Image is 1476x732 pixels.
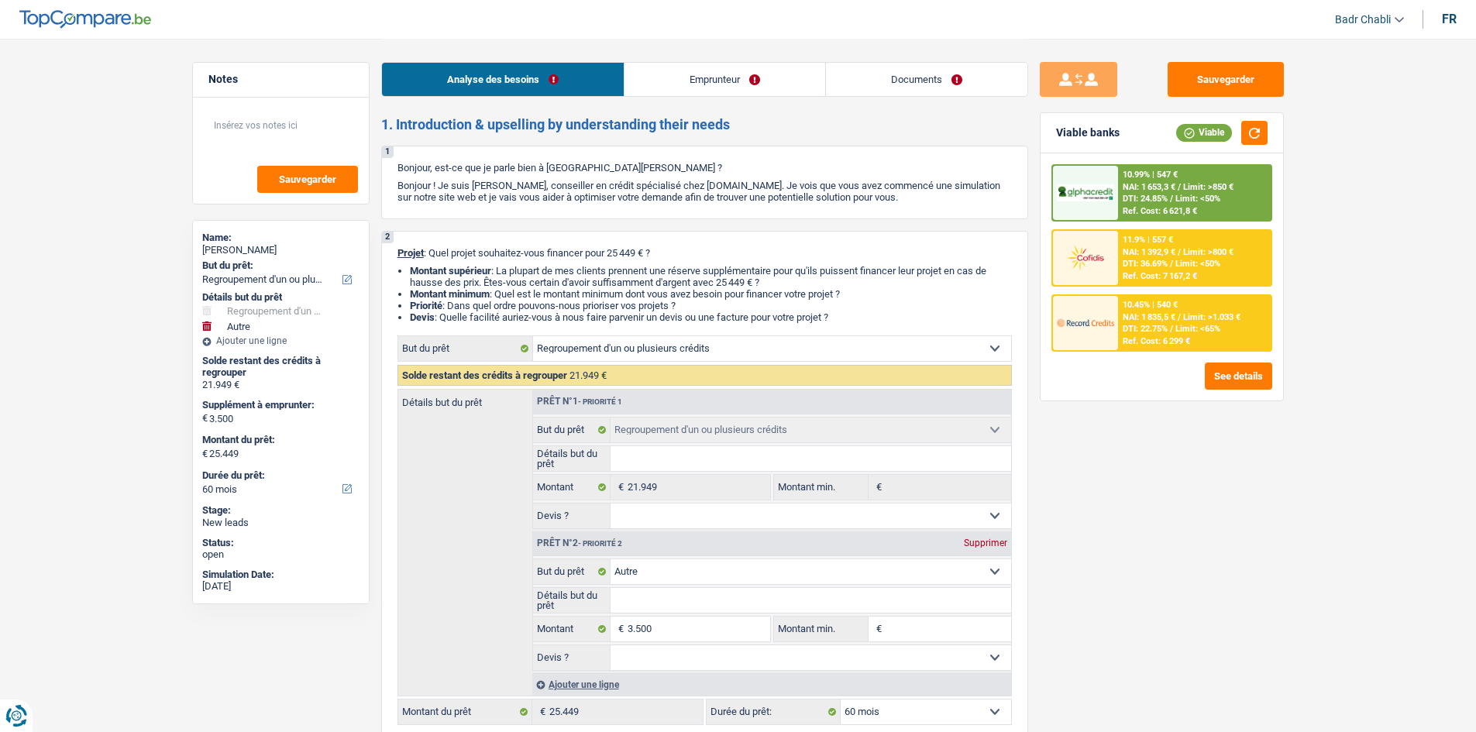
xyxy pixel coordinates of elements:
[533,617,611,641] label: Montant
[569,369,607,381] span: 21.949 €
[410,311,1012,323] li: : Quelle facilité auriez-vous à nous faire parvenir un devis ou une facture pour votre projet ?
[1123,235,1173,245] div: 11.9% | 557 €
[398,390,532,407] label: Détails but du prêt
[533,559,611,584] label: But du prêt
[202,232,360,244] div: Name:
[1123,300,1178,310] div: 10.45% | 540 €
[202,434,356,446] label: Montant du prêt:
[533,418,611,442] label: But du prêt
[826,63,1027,96] a: Documents
[532,673,1011,696] div: Ajouter une ligne
[960,538,1011,548] div: Supprimer
[1056,126,1120,139] div: Viable banks
[1175,324,1220,334] span: Limit: <65%
[382,63,624,96] a: Analyse des besoins
[1057,308,1114,337] img: Record Credits
[707,699,841,724] label: Durée du prêt:
[202,580,360,593] div: [DATE]
[202,244,360,256] div: [PERSON_NAME]
[208,73,353,86] h5: Notes
[1123,247,1175,257] span: NAI: 1 392,9 €
[1178,312,1181,322] span: /
[410,300,442,311] strong: Priorité
[410,265,1012,288] li: : La plupart de mes clients prennent une réserve supplémentaire pour qu'ils puissent financer leu...
[1178,247,1181,257] span: /
[202,379,360,391] div: 21.949 €
[410,265,491,277] strong: Montant supérieur
[1123,182,1175,192] span: NAI: 1 653,3 €
[1183,182,1233,192] span: Limit: >850 €
[202,537,360,549] div: Status:
[1123,336,1190,346] div: Ref. Cost: 6 299 €
[533,645,611,670] label: Devis ?
[774,475,869,500] label: Montant min.
[1183,247,1233,257] span: Limit: >800 €
[202,504,360,517] div: Stage:
[533,588,611,613] label: Détails but du prêt
[410,300,1012,311] li: : Dans quel ordre pouvons-nous prioriser vos projets ?
[1170,259,1173,269] span: /
[1175,259,1220,269] span: Limit: <50%
[1175,194,1220,204] span: Limit: <50%
[1123,259,1168,269] span: DTI: 36.69%
[1123,271,1197,281] div: Ref. Cost: 7 167,2 €
[1123,312,1175,322] span: NAI: 1 835,5 €
[382,146,394,158] div: 1
[1168,62,1284,97] button: Sauvegarder
[382,232,394,243] div: 2
[1057,243,1114,272] img: Cofidis
[381,116,1028,133] h2: 1. Introduction & upselling by understanding their needs
[1335,13,1391,26] span: Badr Chabli
[1176,124,1232,141] div: Viable
[398,336,533,361] label: But du prêt
[398,699,532,724] label: Montant du prêt
[202,548,360,561] div: open
[410,288,490,300] strong: Montant minimum
[1123,324,1168,334] span: DTI: 22.75%
[410,311,435,323] span: Devis
[1183,312,1240,322] span: Limit: >1.033 €
[1170,324,1173,334] span: /
[202,448,208,460] span: €
[533,538,626,548] div: Prêt n°2
[397,162,1012,174] p: Bonjour, est-ce que je parle bien à [GEOGRAPHIC_DATA][PERSON_NAME] ?
[624,63,825,96] a: Emprunteur
[578,397,622,406] span: - Priorité 1
[402,369,567,381] span: Solde restant des crédits à regrouper
[869,475,886,500] span: €
[533,397,626,407] div: Prêt n°1
[1442,12,1457,26] div: fr
[202,517,360,529] div: New leads
[257,166,358,193] button: Sauvegarder
[279,174,336,184] span: Sauvegarder
[578,539,622,548] span: - Priorité 2
[869,617,886,641] span: €
[202,335,360,346] div: Ajouter une ligne
[1123,170,1178,180] div: 10.99% | 547 €
[202,569,360,581] div: Simulation Date:
[533,446,611,471] label: Détails but du prêt
[1205,363,1272,390] button: See details
[532,699,549,724] span: €
[410,288,1012,300] li: : Quel est le montant minimum dont vous avez besoin pour financer votre projet ?
[397,247,1012,259] p: : Quel projet souhaitez-vous financer pour 25 449 € ?
[1057,184,1114,202] img: AlphaCredit
[1178,182,1181,192] span: /
[533,503,611,528] label: Devis ?
[1123,206,1197,216] div: Ref. Cost: 6 621,8 €
[19,10,151,29] img: TopCompare Logo
[774,617,869,641] label: Montant min.
[1170,194,1173,204] span: /
[202,399,356,411] label: Supplément à emprunter:
[202,412,208,424] span: €
[611,617,628,641] span: €
[397,247,424,259] span: Projet
[397,180,1012,203] p: Bonjour ! Je suis [PERSON_NAME], conseiller en crédit spécialisé chez [DOMAIN_NAME]. Je vois que ...
[533,475,611,500] label: Montant
[202,469,356,482] label: Durée du prêt:
[1323,7,1404,33] a: Badr Chabli
[1123,194,1168,204] span: DTI: 24.85%
[202,291,360,304] div: Détails but du prêt
[202,259,356,272] label: But du prêt:
[202,355,360,379] div: Solde restant des crédits à regrouper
